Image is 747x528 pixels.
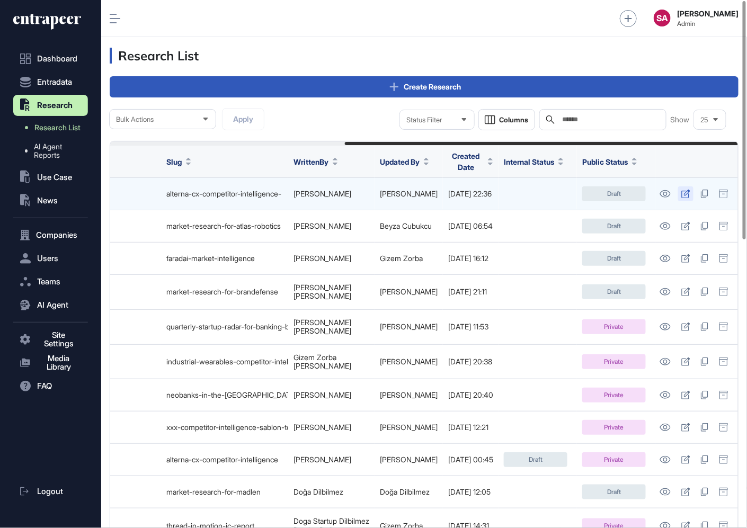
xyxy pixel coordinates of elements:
[406,116,442,124] span: Status Filter
[13,294,88,316] button: AI Agent
[448,150,493,173] button: Created Date
[166,423,283,432] div: xxx-competitor-intelligence-sablon-tema
[166,156,182,167] span: Slug
[19,118,88,137] a: Research List
[13,375,88,397] button: FAQ
[448,323,493,331] div: [DATE] 11:53
[380,455,438,464] a: [PERSON_NAME]
[448,391,493,399] div: [DATE] 20:40
[294,390,351,399] a: [PERSON_NAME]
[448,288,493,296] div: [DATE] 21:11
[582,319,646,334] div: Private
[294,516,369,525] a: Doga Startup Dilbilmez
[294,353,336,362] a: Gizem Zorba
[13,71,88,93] button: Entradata
[294,455,351,464] a: [PERSON_NAME]
[671,115,690,124] span: Show
[380,287,438,296] a: [PERSON_NAME]
[499,116,528,124] span: Columns
[166,323,283,331] div: quarterly-startup-radar-for-banking-business-2025-q2
[37,301,68,309] span: AI Agent
[166,488,283,496] div: market-research-for-madlen
[37,382,52,390] span: FAQ
[37,196,58,205] span: News
[294,291,351,300] a: [PERSON_NAME]
[448,150,484,173] span: Created Date
[37,55,77,63] span: Dashboard
[582,251,646,266] div: Draft
[677,20,739,28] span: Admin
[380,221,432,230] a: Beyza Cubukcu
[582,156,637,167] button: Public Status
[582,186,646,201] div: Draft
[582,354,646,369] div: Private
[13,48,88,69] a: Dashboard
[294,318,351,327] a: [PERSON_NAME]
[504,452,567,467] div: Draft
[294,221,351,230] a: [PERSON_NAME]
[294,283,351,292] a: [PERSON_NAME]
[677,10,739,18] strong: [PERSON_NAME]
[166,190,283,198] div: alterna-cx-competitor-intelligence-
[166,254,283,263] div: faradai-market-intelligence
[380,254,423,263] a: Gizem Zorba
[380,390,438,399] a: [PERSON_NAME]
[294,254,351,263] a: [PERSON_NAME]
[37,487,63,496] span: Logout
[294,156,328,167] span: WrittenBy
[654,10,671,26] button: SA
[582,156,628,167] span: Public Status
[448,222,493,230] div: [DATE] 06:54
[13,481,88,502] a: Logout
[13,248,88,269] button: Users
[380,156,429,167] button: Updated By
[37,101,73,110] span: Research
[13,190,88,211] button: News
[700,116,708,124] span: 25
[294,423,351,432] a: [PERSON_NAME]
[294,361,351,370] a: [PERSON_NAME]
[448,357,493,366] div: [DATE] 20:38
[294,326,351,335] a: [PERSON_NAME]
[36,231,77,239] span: Companies
[380,423,438,432] a: [PERSON_NAME]
[380,189,438,198] a: [PERSON_NAME]
[582,452,646,467] div: Private
[166,391,283,399] div: neobanks-in-the-[GEOGRAPHIC_DATA]
[478,109,535,130] button: Columns
[37,331,81,348] span: Site Settings
[380,322,438,331] a: [PERSON_NAME]
[13,329,88,350] button: Site Settings
[166,222,283,230] div: market-research-for-atlas-robotics
[19,137,88,165] a: AI Agent Reports
[116,115,154,123] span: Bulk Actions
[37,354,81,371] span: Media Library
[380,487,430,496] a: Doğa Dilbilmez
[37,254,58,263] span: Users
[582,388,646,402] div: Private
[504,156,554,167] span: Internal Status
[448,190,493,198] div: [DATE] 22:36
[13,225,88,246] button: Companies
[166,288,283,296] div: market-research-for-brandefense
[13,95,88,116] button: Research
[448,423,493,432] div: [DATE] 12:21
[166,156,191,167] button: Slug
[294,487,343,496] a: Doğa Dilbilmez
[582,485,646,499] div: Draft
[13,271,88,292] button: Teams
[380,156,420,167] span: Updated By
[37,278,60,286] span: Teams
[294,156,338,167] button: WrittenBy
[110,48,739,64] h3: Research List
[37,173,72,182] span: Use Case
[582,420,646,435] div: Private
[34,142,82,159] span: AI Agent Reports
[34,123,81,132] span: Research List
[448,455,493,464] div: [DATE] 00:45
[294,189,351,198] a: [PERSON_NAME]
[380,357,438,366] a: [PERSON_NAME]
[582,284,646,299] div: Draft
[448,254,493,263] div: [DATE] 16:12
